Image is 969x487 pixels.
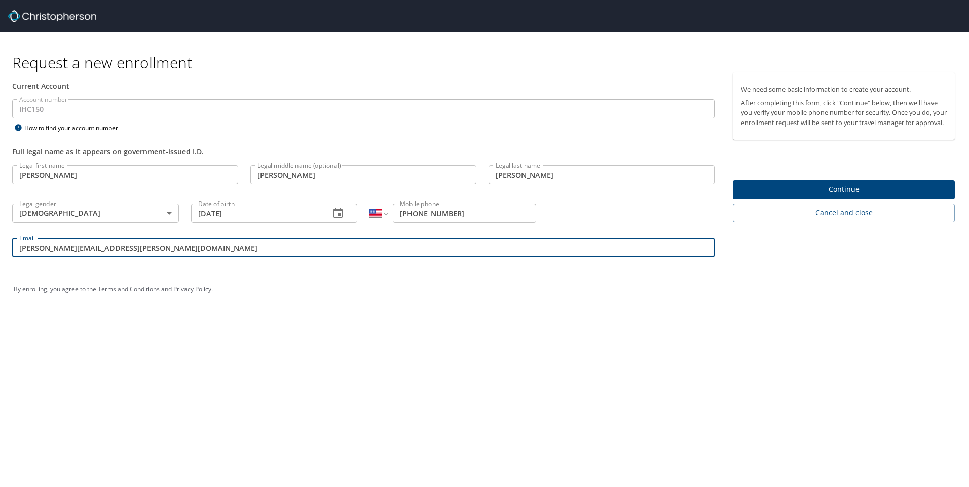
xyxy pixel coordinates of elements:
div: Full legal name as it appears on government-issued I.D. [12,146,715,157]
h1: Request a new enrollment [12,53,963,72]
button: Cancel and close [733,204,955,222]
button: Continue [733,180,955,200]
div: Current Account [12,80,715,91]
input: Enter phone number [393,204,536,223]
input: MM/DD/YYYY [191,204,322,223]
span: Continue [741,183,947,196]
div: [DEMOGRAPHIC_DATA] [12,204,179,223]
p: After completing this form, click "Continue" below, then we'll have you verify your mobile phone ... [741,98,947,128]
a: Terms and Conditions [98,285,160,293]
div: How to find your account number [12,121,139,134]
div: By enrolling, you agree to the and . [14,276,955,302]
p: We need some basic information to create your account. [741,85,947,94]
img: cbt logo [8,10,96,22]
a: Privacy Policy [173,285,211,293]
span: Cancel and close [741,207,947,219]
